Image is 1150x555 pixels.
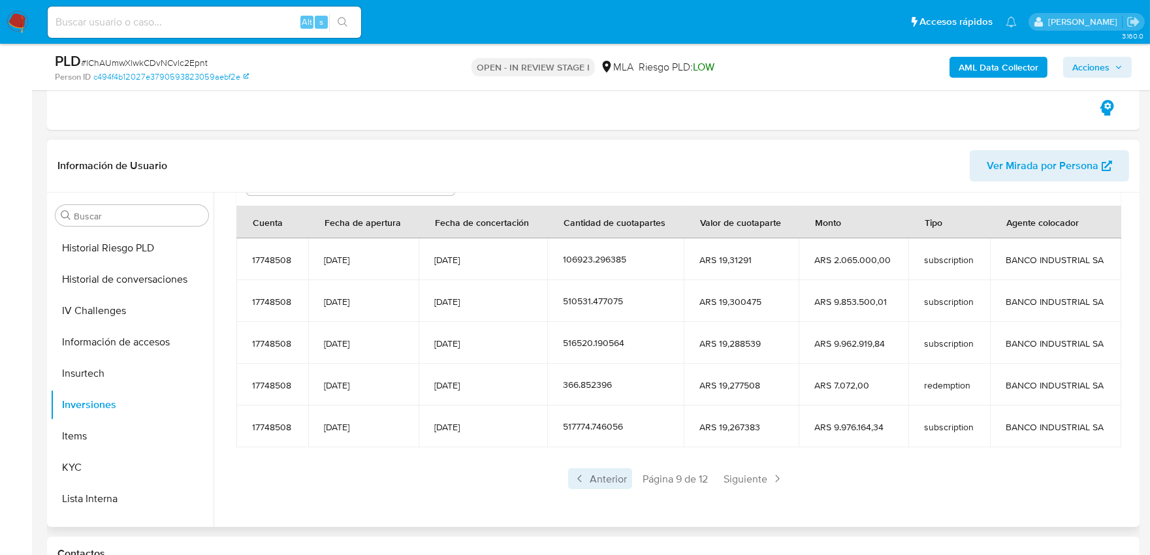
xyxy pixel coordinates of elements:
[55,50,81,71] b: PLD
[81,56,208,69] span: # lChAUmwXlwkCDvNCvlc2Epnt
[471,58,595,76] p: OPEN - IN REVIEW STAGE I
[74,210,203,222] input: Buscar
[50,264,214,295] button: Historial de conversaciones
[329,13,356,31] button: search-icon
[50,326,214,358] button: Información de accesos
[50,295,214,326] button: IV Challenges
[1126,15,1140,29] a: Salir
[302,16,312,28] span: Alt
[50,232,214,264] button: Historial Riesgo PLD
[950,57,1047,78] button: AML Data Collector
[1063,57,1132,78] button: Acciones
[50,420,214,452] button: Items
[50,483,214,515] button: Lista Interna
[55,71,91,83] b: Person ID
[93,71,249,83] a: c494f4b12027e3790593823059aebf2e
[1048,16,1122,28] p: sandra.chabay@mercadolibre.com
[50,389,214,420] button: Inversiones
[319,16,323,28] span: s
[48,14,361,31] input: Buscar usuario o caso...
[1072,57,1110,78] span: Acciones
[57,159,167,172] h1: Información de Usuario
[61,210,71,221] button: Buscar
[970,150,1129,182] button: Ver Mirada por Persona
[1006,16,1017,27] a: Notificaciones
[50,452,214,483] button: KYC
[639,60,714,74] span: Riesgo PLD:
[959,57,1038,78] b: AML Data Collector
[919,15,993,29] span: Accesos rápidos
[50,515,214,546] button: Listas Externas
[600,60,633,74] div: MLA
[1122,31,1143,41] span: 3.160.0
[987,150,1098,182] span: Ver Mirada por Persona
[50,358,214,389] button: Insurtech
[693,59,714,74] span: LOW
